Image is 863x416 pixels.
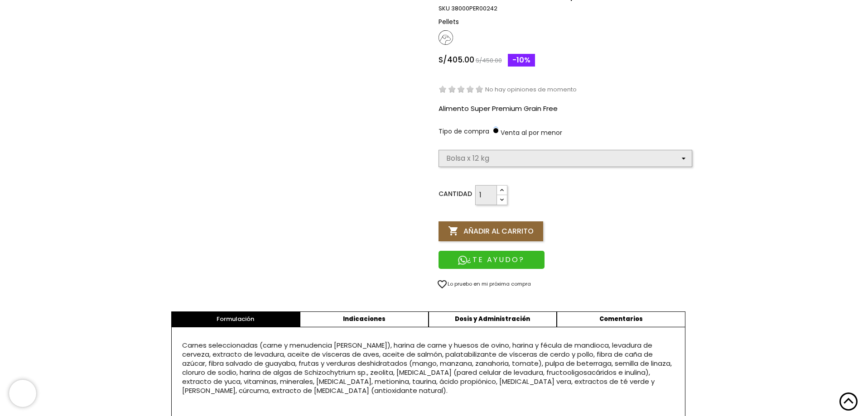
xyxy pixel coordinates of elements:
[439,221,543,241] button: Añadir al carrito
[439,127,493,136] span: Tipo de compra
[439,30,453,45] img: 26
[557,311,685,327] a: Comentarios
[171,311,300,327] a: Formulación
[439,104,692,113] p: Alimento Super Premium Grain Free
[458,256,467,265] img: ¿TE AYUDO?
[493,127,499,133] input: Venta al por menor
[439,4,692,13] p: SKU 38000PER00242
[300,311,429,327] a: Indicaciones
[439,17,692,26] p: Pellets
[475,185,497,205] input: Cantidad
[501,128,562,137] span: Venta al por menor
[508,54,535,67] span: -10%
[437,279,448,290] i: favorite_border
[439,54,474,65] span: S/405.00
[448,226,459,237] i: 
[9,380,36,407] iframe: Brevo live chat
[439,251,545,269] button: ¿TE AYUDO?
[437,280,531,287] span: Lo pruebo en mi próxima compra
[839,392,858,411] img: Volver arriba
[439,189,472,198] label: Cantidad
[485,85,577,94] span: No hay opiniones de momento
[182,341,675,395] p: Carnes seleccionadas (carne y menudencia [PERSON_NAME]), harina de carne y huesos de ovino, harin...
[476,56,502,65] span: S/450.00
[439,85,484,95] img: rating
[429,311,557,327] a: Dosis y Administración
